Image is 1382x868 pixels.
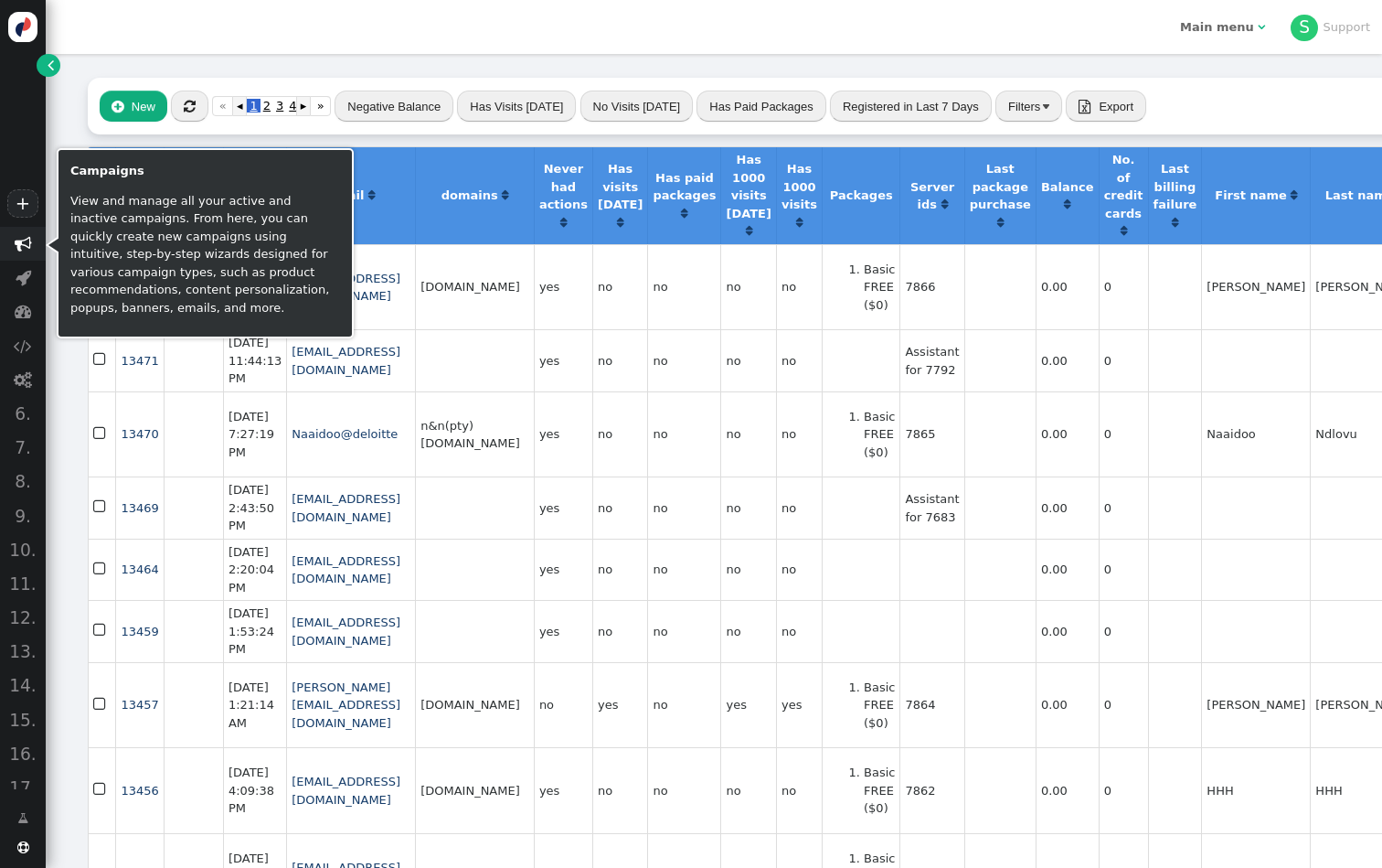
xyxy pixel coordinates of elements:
[415,747,534,833] td: [DOMAIN_NAME]
[726,153,771,220] b: Has 1000 visits [DATE]
[292,680,400,730] a: [PERSON_NAME][EMAIL_ADDRESS][DOMAIN_NAME]
[1291,189,1297,201] span: Click to sort
[776,662,822,748] td: yes
[864,764,895,818] li: Basic FREE ($0)
[746,225,752,237] span: Click to sort
[1036,244,1099,330] td: 0.00
[229,336,282,385] span: [DATE] 11:44:13 PM
[720,662,775,748] td: yes
[5,803,40,834] a: 
[1201,391,1310,477] td: Naaidoo
[647,539,720,601] td: no
[1036,391,1099,477] td: 0.00
[647,329,720,391] td: no
[720,600,775,662] td: no
[1099,391,1148,477] td: 0
[292,345,400,377] a: [EMAIL_ADDRESS][DOMAIN_NAME]
[1066,91,1146,122] button:  Export
[292,616,400,648] a: [EMAIL_ADDRESS][DOMAIN_NAME]
[1099,329,1148,391] td: 0
[580,91,694,122] button: No Visits [DATE]
[1172,216,1178,230] a: 
[15,303,32,320] span: 
[899,747,963,833] td: 7862
[534,329,592,391] td: yes
[539,162,588,211] b: Never had actions
[292,427,398,441] a: Naaidoo@deloitte
[292,554,400,586] a: [EMAIL_ADDRESS][DOMAIN_NAME]
[941,198,948,210] span: Click to sort
[121,563,158,576] a: 13464
[121,784,158,798] a: 13456
[592,477,647,539] td: no
[560,216,567,230] a: 
[121,427,158,441] span: 13470
[415,391,534,477] td: n&n(pty)[DOMAIN_NAME]
[592,539,647,601] td: no
[647,477,720,539] td: no
[415,662,534,748] td: [DOMAIN_NAME]
[1036,662,1099,748] td: 0.00
[1036,539,1099,601] td: 0.00
[212,96,233,116] a: «
[121,354,158,368] span: 13471
[502,188,508,202] a: 
[534,600,592,662] td: yes
[121,625,158,638] a: 13459
[746,224,752,238] a: 
[121,698,158,712] a: 13457
[1099,477,1148,539] td: 0
[997,217,1004,229] span: Click to sort
[776,747,822,833] td: no
[534,477,592,539] td: yes
[229,680,274,730] span: [DATE] 1:21:14 AM
[995,91,1062,122] button: Filters
[286,99,299,113] span: 4
[1258,21,1265,33] span: 
[997,216,1004,230] a: 
[720,747,775,833] td: no
[17,809,28,828] span: 
[592,662,647,748] td: yes
[1201,747,1310,833] td: HHH
[1104,153,1143,220] b: No. of credit cards
[1172,217,1178,229] span: Click to sort
[229,545,274,595] span: [DATE] 2:20:04 PM
[93,423,109,445] span: 
[681,208,687,220] span: Click to sort
[171,91,208,122] button: 
[121,501,158,515] a: 13469
[93,496,109,519] span: 
[899,477,963,539] td: Assistant for 7683
[776,539,822,601] td: no
[776,600,822,662] td: no
[1201,244,1310,330] td: [PERSON_NAME]
[310,96,331,116] a: »
[970,162,1031,211] b: Last package purchase
[184,100,196,113] span: 
[1079,100,1090,113] span: 
[1099,600,1148,662] td: 0
[776,391,822,477] td: no
[617,217,623,229] span: Click to sort
[1153,162,1197,211] b: Last billing failure
[696,91,825,122] button: Has Paid Packages
[14,371,32,389] span: 
[830,188,893,202] b: Packages
[534,539,592,601] td: yes
[8,12,38,42] img: logo-icon.svg
[617,216,623,230] a: 
[1099,100,1133,113] span: Export
[830,91,992,122] button: Registered in Last 7 Days
[441,188,498,202] b: domains
[720,244,775,330] td: no
[100,91,167,122] button: New
[93,778,109,801] span: 
[1291,188,1297,202] a: 
[16,269,31,286] span: 
[864,408,895,462] li: Basic FREE ($0)
[647,600,720,662] td: no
